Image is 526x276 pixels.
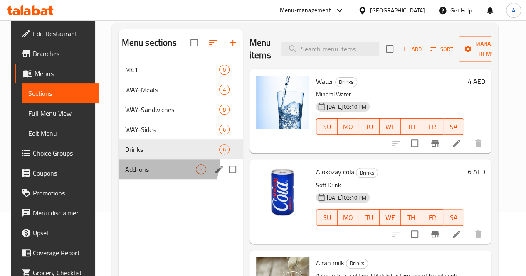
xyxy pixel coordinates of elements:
span: Water [316,75,333,88]
button: Branch-specific-item [425,133,445,153]
a: Edit Menu [22,123,99,143]
span: Menu disclaimer [33,208,92,218]
span: TH [404,212,419,224]
div: Drinks [346,259,368,269]
p: Soft Drink [316,180,464,191]
div: WAY-Sandwiches8 [119,100,243,120]
a: Menus [15,64,99,83]
span: 8 [220,106,229,114]
p: Mineral Water [316,89,464,100]
span: WE [383,121,398,133]
span: WE [383,212,398,224]
a: Choice Groups [15,143,99,163]
span: Sort sections [203,33,223,53]
button: FR [422,209,443,226]
button: Sort [428,43,455,56]
span: SU [320,121,334,133]
span: WAY-Sides [125,125,219,134]
img: Water [256,76,309,129]
a: Edit Restaurant [15,24,99,44]
a: Branches [15,44,99,64]
a: Coverage Report [15,243,99,263]
span: FR [425,121,440,133]
span: Edit Menu [28,128,92,138]
button: Add [398,43,425,56]
button: MO [338,209,359,226]
nav: Menu sections [119,56,243,183]
span: Select to update [406,225,423,243]
span: Edit Restaurant [33,29,92,39]
span: 4 [220,86,229,94]
div: Drinks [356,168,378,178]
button: TH [401,118,422,135]
button: WE [380,209,401,226]
span: TU [362,212,376,224]
span: Drinks [356,168,378,178]
a: Sections [22,83,99,103]
a: Upsell [15,223,99,243]
div: M410 [119,60,243,80]
button: TU [358,209,380,226]
img: Alokozay cola [256,166,309,219]
div: Drinks [335,77,357,87]
span: Coupons [33,168,92,178]
button: TU [358,118,380,135]
h6: 6 AED [467,166,485,178]
button: FR [422,118,443,135]
button: SU [316,209,338,226]
div: Drinks6 [119,139,243,159]
button: WE [380,118,401,135]
span: Coverage Report [33,248,92,258]
span: Upsell [33,228,92,238]
button: SA [443,118,464,135]
span: Drinks [125,144,219,154]
span: Add item [398,43,425,56]
h2: Menu items [249,37,271,61]
span: Choice Groups [33,148,92,158]
span: WAY-Meals [125,85,219,95]
span: Select section [381,40,398,58]
h2: Menu sections [122,37,177,49]
div: items [219,144,230,154]
span: Sort items [425,43,459,56]
span: [DATE] 03:10 PM [324,103,370,111]
button: SA [443,209,464,226]
a: Edit menu item [452,138,462,148]
input: search [281,42,379,56]
span: Airan milk [316,256,344,269]
span: 5 [196,166,206,173]
button: MO [338,118,359,135]
div: WAY-Sides6 [119,120,243,139]
span: MO [341,212,356,224]
span: 0 [220,66,229,74]
span: Add-ons [125,164,196,174]
button: Manage items [459,36,514,62]
span: Branches [33,49,92,59]
span: Drinks [346,259,368,268]
span: 6 [220,146,229,154]
span: TH [404,121,419,133]
div: Menu-management [280,5,331,15]
span: Select all sections [185,34,203,51]
span: M41 [125,65,219,75]
span: 6 [220,126,229,134]
div: Add-ons5edit [119,159,243,179]
span: SU [320,212,334,224]
span: Select to update [406,134,423,152]
button: Add section [223,33,243,53]
button: edit [213,163,225,176]
span: MO [341,121,356,133]
a: Promotions [15,183,99,203]
span: Manage items [465,39,508,59]
span: Sections [28,88,92,98]
div: WAY-Meals4 [119,80,243,100]
span: Drinks [336,77,357,87]
a: Menu disclaimer [15,203,99,223]
a: Edit menu item [452,229,462,239]
button: TH [401,209,422,226]
div: items [219,125,230,134]
span: Promotions [33,188,92,198]
a: Full Menu View [22,103,99,123]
